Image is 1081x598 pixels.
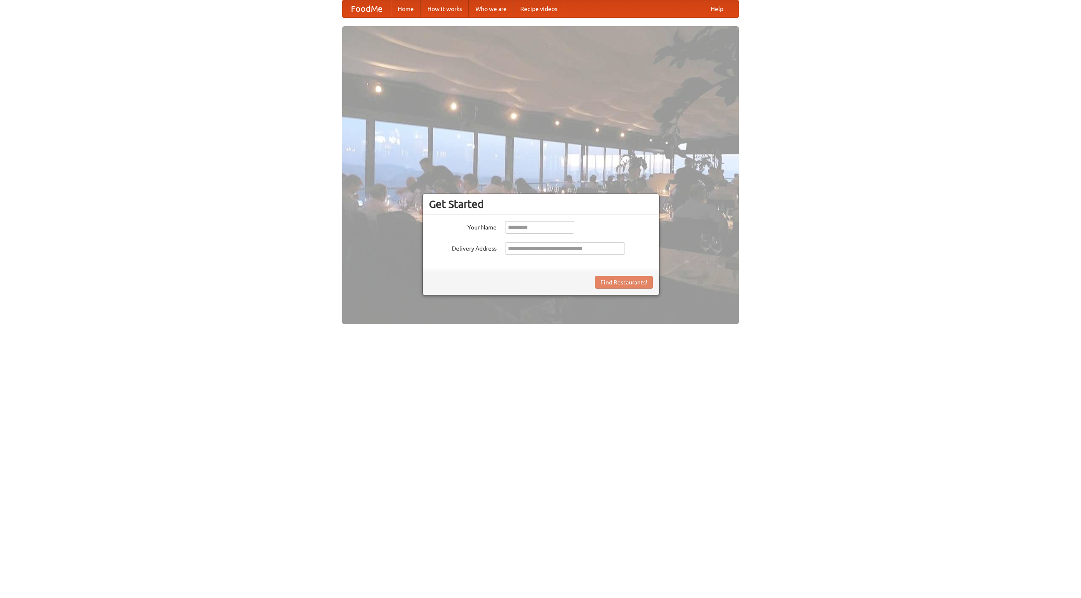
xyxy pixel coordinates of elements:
a: Home [391,0,421,17]
a: How it works [421,0,469,17]
a: Recipe videos [513,0,564,17]
a: FoodMe [342,0,391,17]
label: Your Name [429,221,497,232]
label: Delivery Address [429,242,497,253]
a: Who we are [469,0,513,17]
a: Help [704,0,730,17]
h3: Get Started [429,198,653,210]
button: Find Restaurants! [595,276,653,289]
